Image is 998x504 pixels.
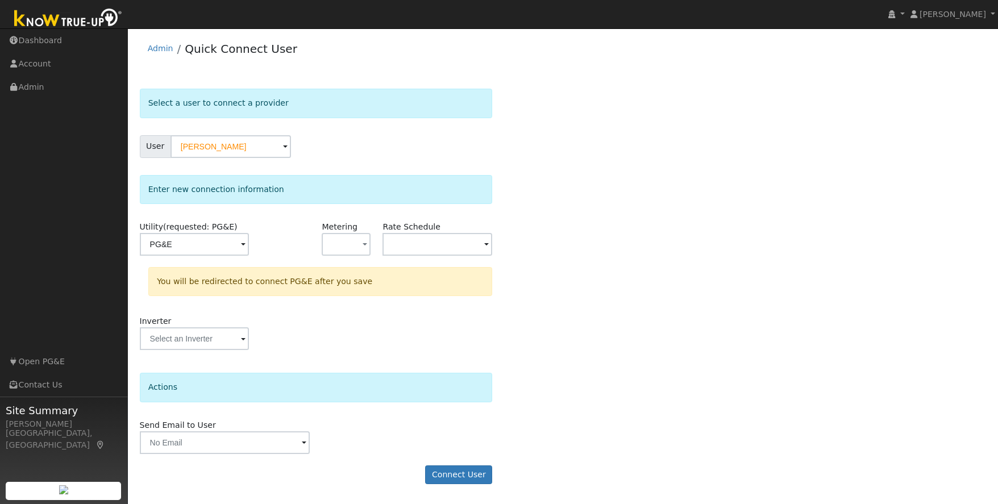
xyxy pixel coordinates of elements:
[425,465,492,485] button: Connect User
[163,222,238,231] span: (requested: PG&E)
[140,315,172,327] label: Inverter
[171,135,291,158] input: Select a User
[140,419,216,431] label: Send Email to User
[95,440,106,449] a: Map
[148,267,492,296] div: You will be redirected to connect PG&E after you save
[322,221,357,233] label: Metering
[59,485,68,494] img: retrieve
[185,42,297,56] a: Quick Connect User
[140,221,238,233] label: Utility
[920,10,986,19] span: [PERSON_NAME]
[6,427,122,451] div: [GEOGRAPHIC_DATA], [GEOGRAPHIC_DATA]
[140,135,171,158] span: User
[140,233,250,256] input: Select a Utility
[6,418,122,430] div: [PERSON_NAME]
[382,221,440,233] label: Rate Schedule
[140,431,310,454] input: No Email
[140,175,493,204] div: Enter new connection information
[140,89,493,118] div: Select a user to connect a provider
[140,327,250,350] input: Select an Inverter
[148,44,173,53] a: Admin
[6,403,122,418] span: Site Summary
[140,373,493,402] div: Actions
[9,6,128,32] img: Know True-Up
